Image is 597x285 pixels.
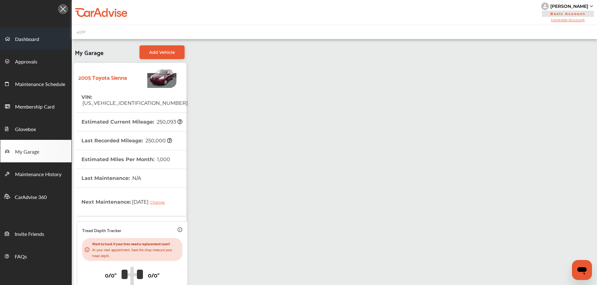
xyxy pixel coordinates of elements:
[82,226,121,234] p: Tread Depth Tracker
[139,45,185,59] a: Add Vehicle
[0,140,71,162] a: My Garage
[15,170,61,179] span: Maintenance History
[15,103,55,111] span: Membership Card
[81,188,170,216] th: Next Maintenance :
[156,119,182,125] span: 250,093
[131,194,170,210] span: [DATE]
[15,148,39,156] span: My Garage
[149,50,175,55] span: Add Vehicle
[156,156,170,162] span: 1,000
[131,175,141,181] span: N/A
[78,72,127,82] strong: 2005 Toyota Sienna
[541,3,549,10] img: knH8PDtVvWoAbQRylUukY18CTiRevjo20fAtgn5MLBQj4uumYvk2MzTtcAIzfGAtb1XOLVMAvhLuqoNAbL4reqehy0jehNKdM...
[15,125,36,134] span: Glovebox
[542,11,594,17] span: Basic Account
[0,95,71,117] a: Membership Card
[15,58,37,66] span: Approvals
[81,88,188,112] th: VIN :
[0,27,71,50] a: Dashboard
[127,66,176,88] img: Vehicle
[0,72,71,95] a: Maintenance Schedule
[15,35,39,43] span: Dashboard
[75,45,103,59] span: My Garage
[0,117,71,140] a: Glovebox
[58,4,68,14] img: Icon.5fd9dcc7.svg
[81,131,172,150] th: Last Recorded Mileage :
[572,260,592,280] iframe: Button to launch messaging window
[150,200,168,205] div: Change
[15,253,27,261] span: FAQs
[81,150,170,169] th: Estimated Miles Per Month :
[76,28,86,36] img: placeholder_car.fcab19be.svg
[541,18,594,22] span: Upgrade Account
[92,241,180,247] p: Want to track if your tires need a replacement soon?
[0,50,71,72] a: Approvals
[550,3,588,9] div: [PERSON_NAME]
[81,113,182,131] th: Estimated Current Mileage :
[15,193,47,201] span: CarAdvise 360
[105,270,117,280] p: 0/0"
[81,169,141,187] th: Last Maintenance :
[0,162,71,185] a: Maintenance History
[148,270,160,280] p: 0/0"
[590,5,593,7] img: sCxJUJ+qAmfqhQGDUl18vwLg4ZYJ6CxN7XmbOMBAAAAAElFTkSuQmCC
[92,247,180,258] p: At your next appointment, have the shop measure your tread depth.
[81,100,188,106] span: [US_VEHICLE_IDENTIFICATION_NUMBER]
[15,230,44,238] span: Invite Friends
[144,138,172,144] span: 250,000
[15,80,65,89] span: Maintenance Schedule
